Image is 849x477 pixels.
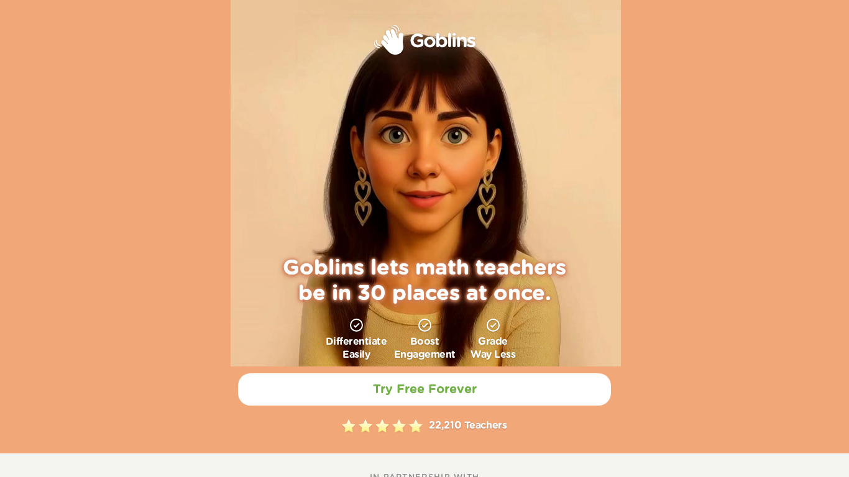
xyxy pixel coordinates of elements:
h2: Try Free Forever [373,382,477,397]
p: Boost Engagement [394,335,456,361]
p: 22,210 Teachers [429,418,507,434]
a: Try Free Forever [238,373,611,406]
p: Grade Way Less [470,335,515,361]
h1: Goblins lets math teachers be in 30 places at once. [269,256,580,307]
p: Differentiate Easily [326,335,387,361]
